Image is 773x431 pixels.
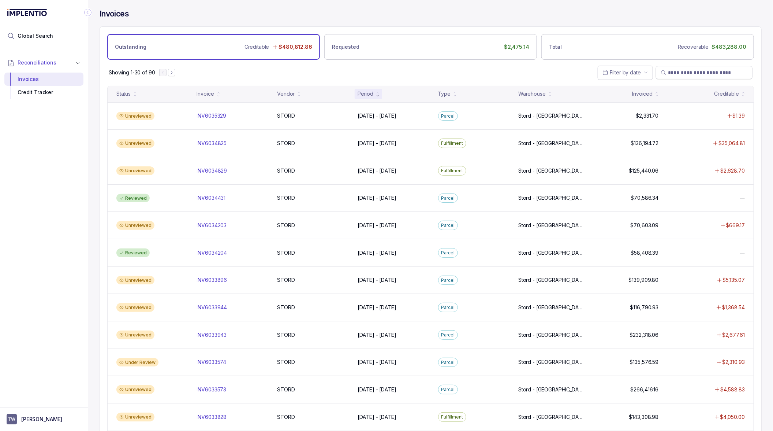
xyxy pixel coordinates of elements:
[720,386,745,393] p: $4,588.83
[629,276,658,284] p: $139,909.80
[277,140,295,147] p: STORD
[197,167,227,174] p: INV6034829
[197,304,227,311] p: INV6033944
[197,386,227,393] p: INV6033573
[115,43,146,51] p: Outstanding
[630,358,658,366] p: $135,576.59
[4,55,83,71] button: Reconciliations
[197,358,227,366] p: INV6033574
[116,276,154,285] div: Unreviewed
[631,222,659,229] p: $70,603.09
[168,69,175,76] button: Next Page
[18,32,53,40] span: Global Search
[116,303,154,312] div: Unreviewed
[277,194,295,202] p: STORD
[632,90,653,97] div: Invoiced
[602,69,641,76] search: Date Range Picker
[10,73,78,86] div: Invoices
[678,43,709,51] p: Recoverable
[358,167,396,174] p: [DATE] - [DATE]
[518,222,584,229] p: Stord - [GEOGRAPHIC_DATA]
[504,43,529,51] p: $2,475.14
[441,304,455,311] p: Parcel
[518,386,584,393] p: Stord - [GEOGRAPHIC_DATA]
[358,358,396,366] p: [DATE] - [DATE]
[358,90,373,97] div: Period
[718,140,745,147] p: $35,064.81
[197,140,227,147] p: INV6034825
[279,43,312,51] p: $480,812.86
[631,386,658,393] p: $266,416.16
[358,413,396,421] p: [DATE] - [DATE]
[629,167,658,174] p: $125,440.06
[100,9,129,19] h4: Invoices
[714,90,739,97] div: Creditable
[116,112,154,121] div: Unreviewed
[722,276,745,284] p: $5,135.07
[116,331,154,339] div: Unreviewed
[7,414,81,424] button: User initials[PERSON_NAME]
[277,167,295,174] p: STORD
[631,140,658,147] p: $136,194.72
[197,413,227,421] p: INV6033828
[733,112,745,119] p: $1.39
[18,59,56,66] span: Reconciliations
[630,331,658,339] p: $232,318.06
[722,331,745,339] p: $2,677.61
[358,276,396,284] p: [DATE] - [DATE]
[598,66,653,80] button: Date Range Picker
[441,249,455,257] p: Parcel
[441,331,455,339] p: Parcel
[630,304,658,311] p: $116,790.93
[332,43,359,51] p: Requested
[109,69,155,76] p: Showing 1-30 of 90
[116,139,154,148] div: Unreviewed
[109,69,155,76] div: Remaining page entries
[277,386,295,393] p: STORD
[518,249,584,257] p: Stord - [GEOGRAPHIC_DATA]
[116,90,131,97] div: Status
[518,413,584,421] p: Stord - [GEOGRAPHIC_DATA]
[4,71,83,101] div: Reconciliations
[518,304,584,311] p: Stord - [GEOGRAPHIC_DATA]
[549,43,562,51] p: Total
[629,413,658,421] p: $143,308.98
[197,112,227,119] p: INV6035329
[116,358,158,367] div: Under Review
[116,166,154,175] div: Unreviewed
[518,194,584,202] p: Stord - [GEOGRAPHIC_DATA]
[518,112,584,119] p: Stord - [GEOGRAPHIC_DATA]
[518,331,584,339] p: Stord - [GEOGRAPHIC_DATA]
[277,358,295,366] p: STORD
[197,331,227,339] p: INV6033943
[277,112,295,119] p: STORD
[720,413,745,421] p: $4,050.00
[116,385,154,394] div: Unreviewed
[441,167,463,174] p: Fulfillment
[726,222,745,229] p: $669.17
[610,69,641,75] span: Filter by date
[631,194,659,202] p: $70,586.34
[722,304,745,311] p: $1,368.54
[358,331,396,339] p: [DATE] - [DATE]
[197,276,227,284] p: INV6033896
[518,167,584,174] p: Stord - [GEOGRAPHIC_DATA]
[116,194,150,203] div: Reviewed
[277,331,295,339] p: STORD
[441,222,455,229] p: Parcel
[740,194,745,202] p: —
[358,249,396,257] p: [DATE] - [DATE]
[197,90,214,97] div: Invoice
[740,249,745,257] p: —
[518,90,546,97] div: Warehouse
[358,386,396,393] p: [DATE] - [DATE]
[277,304,295,311] p: STORD
[197,222,227,229] p: INV6034203
[277,222,295,229] p: STORD
[722,358,745,366] p: $2,310.93
[438,90,451,97] div: Type
[83,8,92,17] div: Collapse Icon
[358,194,396,202] p: [DATE] - [DATE]
[441,359,455,366] p: Parcel
[518,140,584,147] p: Stord - [GEOGRAPHIC_DATA]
